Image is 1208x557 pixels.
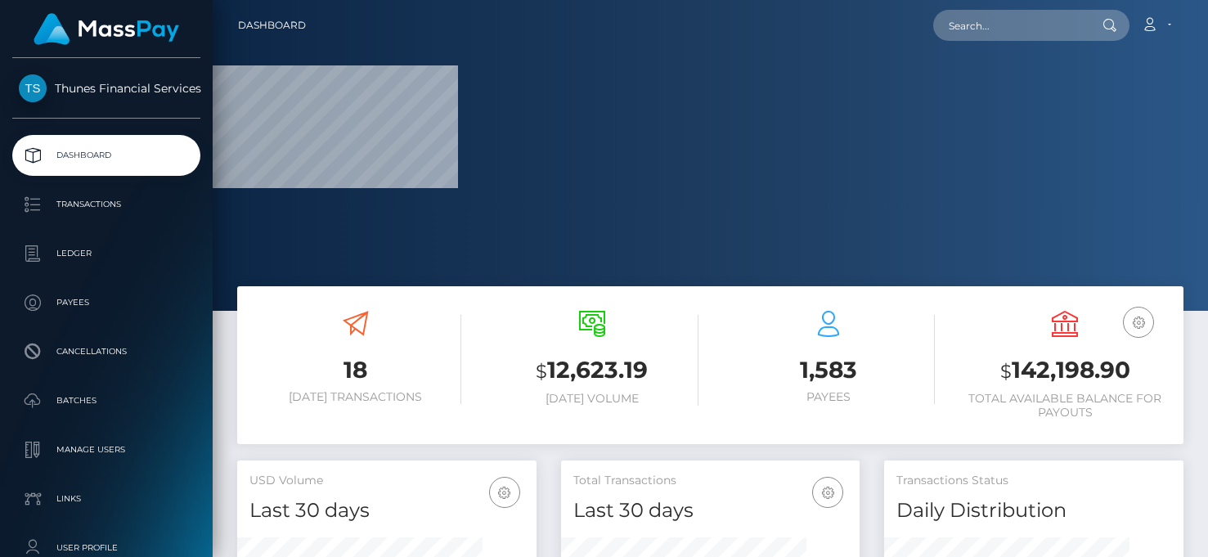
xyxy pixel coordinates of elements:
[959,392,1171,420] h6: Total Available Balance for Payouts
[19,290,194,315] p: Payees
[19,389,194,413] p: Batches
[19,74,47,102] img: Thunes Financial Services
[1000,360,1012,383] small: $
[19,487,194,511] p: Links
[486,354,698,388] h3: 12,623.19
[12,184,200,225] a: Transactions
[12,81,200,96] span: Thunes Financial Services
[19,438,194,462] p: Manage Users
[19,192,194,217] p: Transactions
[573,496,848,525] h4: Last 30 days
[19,143,194,168] p: Dashboard
[19,339,194,364] p: Cancellations
[249,354,461,386] h3: 18
[896,473,1171,489] h5: Transactions Status
[12,429,200,470] a: Manage Users
[959,354,1171,388] h3: 142,198.90
[723,354,935,386] h3: 1,583
[34,13,179,45] img: MassPay Logo
[12,331,200,372] a: Cancellations
[896,496,1171,525] h4: Daily Distribution
[249,473,524,489] h5: USD Volume
[12,478,200,519] a: Links
[12,282,200,323] a: Payees
[238,8,306,43] a: Dashboard
[723,390,935,404] h6: Payees
[19,241,194,266] p: Ledger
[12,233,200,274] a: Ledger
[573,473,848,489] h5: Total Transactions
[933,10,1087,41] input: Search...
[12,380,200,421] a: Batches
[486,392,698,406] h6: [DATE] Volume
[249,390,461,404] h6: [DATE] Transactions
[249,496,524,525] h4: Last 30 days
[12,135,200,176] a: Dashboard
[536,360,547,383] small: $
